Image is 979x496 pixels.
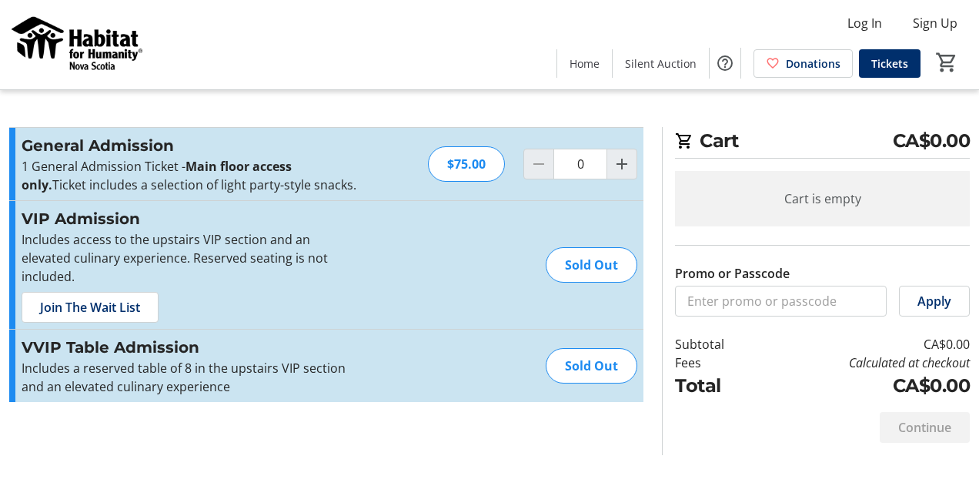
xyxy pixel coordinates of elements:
button: Sign Up [900,11,970,35]
button: Log In [835,11,894,35]
div: Sold Out [546,348,637,384]
img: Habitat for Humanity Nova Scotia's Logo [9,6,146,83]
a: Silent Auction [613,49,709,78]
td: Calculated at checkout [760,354,970,372]
td: CA$0.00 [760,372,970,400]
span: Join The Wait List [40,298,140,317]
input: Enter promo or passcode [675,286,887,317]
a: Donations [753,49,853,78]
span: Apply [917,292,951,310]
button: Cart [933,49,961,76]
span: CA$0.00 [893,127,971,155]
span: Silent Auction [625,55,697,72]
span: Sign Up [913,14,957,32]
p: Includes access to the upstairs VIP section and an elevated culinary experience. Reserved seating... [22,230,358,286]
h3: VVIP Table Admission [22,336,358,359]
span: Log In [847,14,882,32]
input: General Admission Quantity [553,149,607,179]
button: Help [710,48,740,79]
a: Tickets [859,49,921,78]
p: 1 General Admission Ticket - Ticket includes a selection of light party-style snacks. [22,157,358,194]
button: Increment by one [607,149,637,179]
div: Sold Out [546,247,637,283]
td: CA$0.00 [760,335,970,354]
td: Fees [675,354,760,372]
h3: General Admission [22,134,358,157]
div: $75.00 [428,146,505,182]
p: Includes a reserved table of 8 in the upstairs VIP section and an elevated culinary experience [22,359,358,396]
div: Cart is empty [675,171,970,226]
td: Subtotal [675,335,760,354]
span: Donations [786,55,840,72]
span: Home [570,55,600,72]
button: Join The Wait List [22,292,159,323]
label: Promo or Passcode [675,264,790,283]
span: Tickets [871,55,908,72]
button: Apply [899,286,970,317]
h2: Cart [675,127,970,159]
a: Home [557,49,612,78]
h3: VIP Admission [22,207,358,230]
td: Total [675,372,760,400]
